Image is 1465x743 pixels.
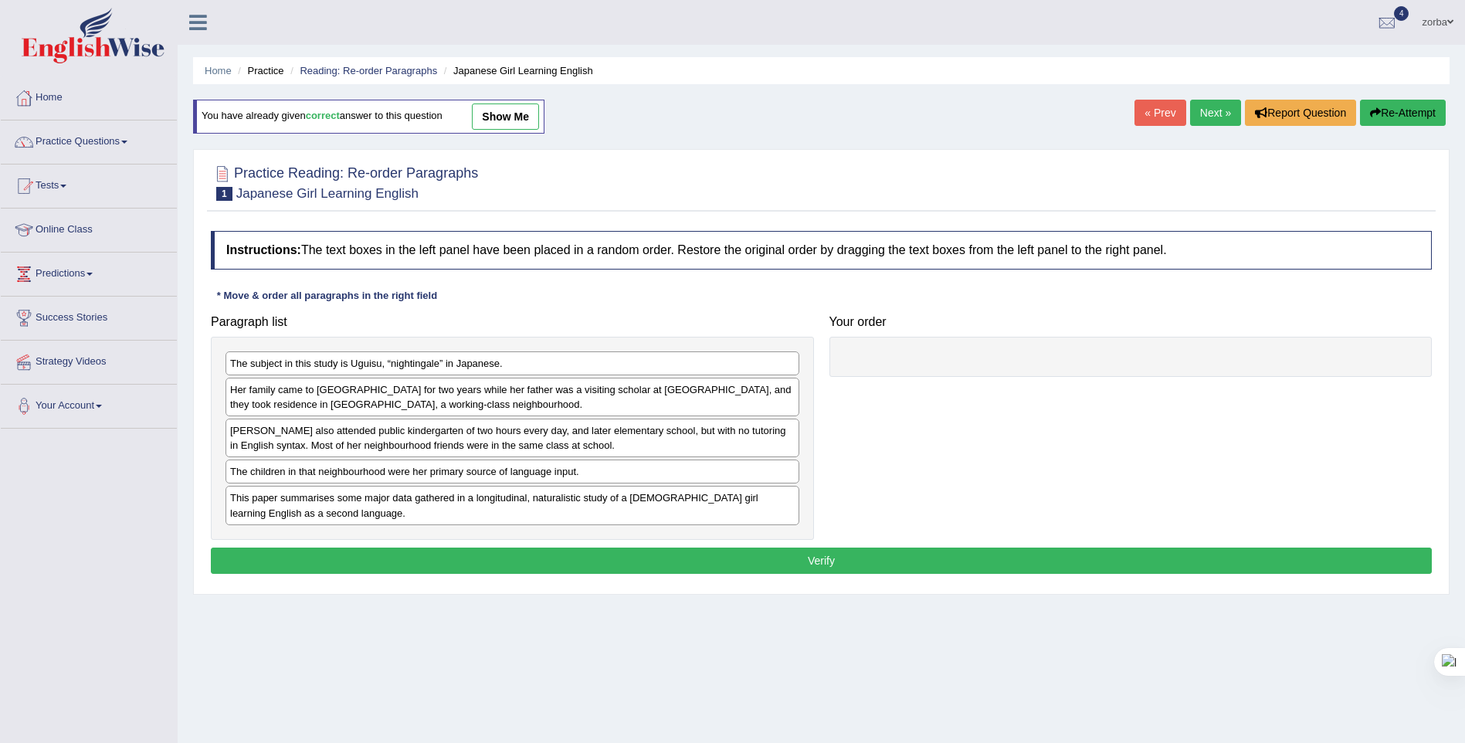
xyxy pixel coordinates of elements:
[1,120,177,159] a: Practice Questions
[1,165,177,203] a: Tests
[1360,100,1446,126] button: Re-Attempt
[205,65,232,76] a: Home
[1134,100,1185,126] a: « Prev
[211,289,443,304] div: * Move & order all paragraphs in the right field
[226,486,799,524] div: This paper summarises some major data gathered in a longitudinal, naturalistic study of a [DEMOGR...
[1,385,177,423] a: Your Account
[1,341,177,379] a: Strategy Videos
[300,65,437,76] a: Reading: Re-order Paragraphs
[226,419,799,457] div: [PERSON_NAME] also attended public kindergarten of two hours every day, and later elementary scho...
[226,351,799,375] div: The subject in this study is Uguisu, “nightingale” in Japanese.
[211,548,1432,574] button: Verify
[216,187,232,201] span: 1
[306,110,340,122] b: correct
[211,315,814,329] h4: Paragraph list
[1,297,177,335] a: Success Stories
[234,63,283,78] li: Practice
[829,315,1433,329] h4: Your order
[1,253,177,291] a: Predictions
[226,378,799,416] div: Her family came to [GEOGRAPHIC_DATA] for two years while her father was a visiting scholar at [GE...
[226,243,301,256] b: Instructions:
[472,103,539,130] a: show me
[1,76,177,115] a: Home
[1245,100,1356,126] button: Report Question
[226,460,799,483] div: The children in that neighbourhood were her primary source of language input.
[193,100,544,134] div: You have already given answer to this question
[1394,6,1409,21] span: 4
[1,209,177,247] a: Online Class
[1190,100,1241,126] a: Next »
[236,186,419,201] small: Japanese Girl Learning English
[211,162,478,201] h2: Practice Reading: Re-order Paragraphs
[211,231,1432,270] h4: The text boxes in the left panel have been placed in a random order. Restore the original order b...
[440,63,593,78] li: Japanese Girl Learning English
